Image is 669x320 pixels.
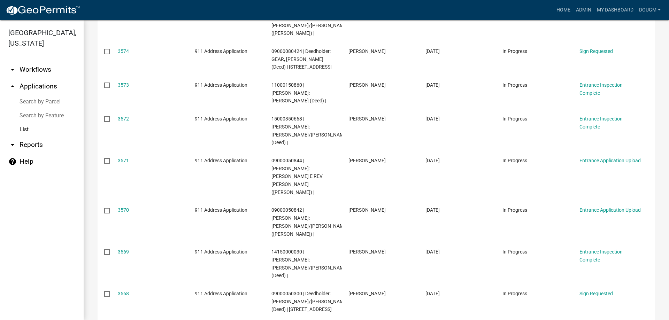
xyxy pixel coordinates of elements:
span: Becky Schultz [348,82,386,88]
a: 3573 [118,82,129,88]
span: In Progress [502,158,527,163]
span: 09000050844 | Deedholder: ANDERSEN, JOANNE E REV LIV TST (Deed) | [271,158,323,195]
span: 11000150860 | Deedholder: PUTZ, ALBERT E LE (Deed) | [271,82,326,104]
span: 15000350668 | Deedholder: BINGAMAN, RYAN/KARLY (Deed) | [271,116,348,145]
span: 09/05/2025 [425,48,440,54]
i: arrow_drop_down [8,141,17,149]
span: 911 Address Application [195,249,247,255]
a: Home [554,3,573,17]
a: 3568 [118,291,129,296]
a: Admin [573,3,594,17]
span: Becky Schultz [348,291,386,296]
span: 08/29/2025 [425,116,440,122]
i: arrow_drop_down [8,65,17,74]
a: Entrance Inspection Complete [579,116,623,130]
span: 911 Address Application [195,207,247,213]
span: In Progress [502,291,527,296]
a: Entrance Application Upload [579,158,641,163]
span: 911 Address Application [195,158,247,163]
a: Entrance Inspection Complete [579,82,623,96]
span: Becky Schultz [348,207,386,213]
span: 08/26/2025 [425,291,440,296]
span: In Progress [502,48,527,54]
a: Entrance Inspection Complete [579,249,623,263]
span: 09000050300 | Deedholder: LINDLEY, DARREN/DEB (Deed) | 7480 30th Avenue [271,291,348,312]
a: 3571 [118,158,129,163]
span: Becky Schultz [348,158,386,163]
span: 911 Address Application [195,48,247,54]
span: 09000080424 | Deedholder: GEAR, HUNTER JOHN (Deed) | 8032 25th Avenue [271,48,332,70]
a: 3572 [118,116,129,122]
a: My Dashboard [594,3,636,17]
span: In Progress [502,207,527,213]
a: Dougm [636,3,663,17]
i: help [8,157,17,166]
span: In Progress [502,249,527,255]
span: 09/03/2025 [425,82,440,88]
span: 911 Address Application [195,291,247,296]
a: 3570 [118,207,129,213]
span: 911 Address Application [195,82,247,88]
a: 3574 [118,48,129,54]
a: Entrance Application Upload [579,207,641,213]
span: In Progress [502,116,527,122]
span: Becky Schultz [348,48,386,54]
span: 08/29/2025 [425,158,440,163]
span: 08/27/2025 [425,207,440,213]
a: 3569 [118,249,129,255]
span: Becky Schultz [348,249,386,255]
span: 09000050842 | Deedholder: WUBBEN, AARON/VAN NELSON, MONIKA (Deed) | [271,207,348,236]
span: 911 Address Application [195,116,247,122]
span: In Progress [502,82,527,88]
span: Becky Schultz [348,116,386,122]
a: Sign Requested [579,48,613,54]
span: 14150000030 | Deedholder: BIERSTEDT, ANDREA/HAMILTON, TEYLOR (Deed) | [271,249,348,278]
a: Sign Requested [579,291,613,296]
span: 08/26/2025 [425,249,440,255]
i: arrow_drop_up [8,82,17,91]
